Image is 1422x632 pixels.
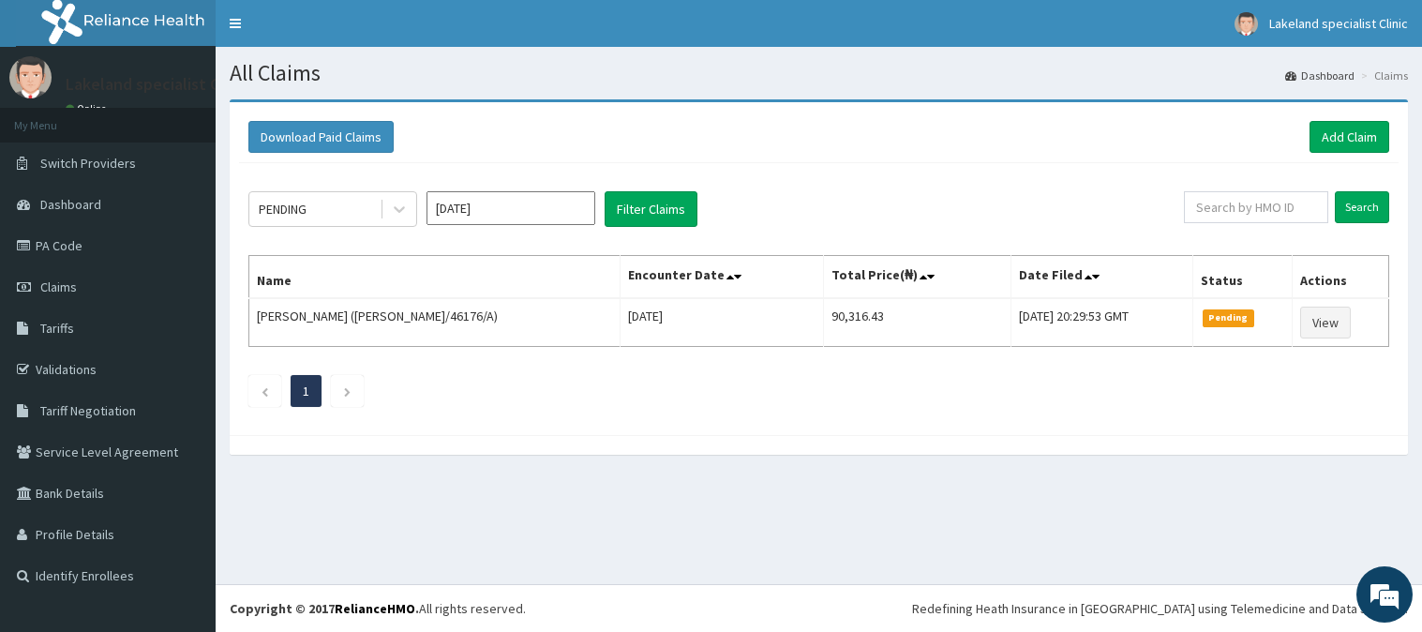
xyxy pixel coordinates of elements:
[1269,15,1408,32] span: Lakeland specialist Clinic
[248,121,394,153] button: Download Paid Claims
[216,584,1422,632] footer: All rights reserved.
[427,191,595,225] input: Select Month and Year
[40,155,136,172] span: Switch Providers
[249,298,621,347] td: [PERSON_NAME] ([PERSON_NAME]/46176/A)
[1184,191,1328,223] input: Search by HMO ID
[66,102,111,115] a: Online
[40,402,136,419] span: Tariff Negotiation
[620,256,823,299] th: Encounter Date
[1011,256,1193,299] th: Date Filed
[1300,307,1351,339] a: View
[1203,309,1254,326] span: Pending
[1011,298,1193,347] td: [DATE] 20:29:53 GMT
[605,191,697,227] button: Filter Claims
[40,196,101,213] span: Dashboard
[1310,121,1389,153] a: Add Claim
[261,383,269,399] a: Previous page
[303,383,309,399] a: Page 1 is your current page
[912,599,1408,618] div: Redefining Heath Insurance in [GEOGRAPHIC_DATA] using Telemedicine and Data Science!
[620,298,823,347] td: [DATE]
[9,56,52,98] img: User Image
[259,200,307,218] div: PENDING
[1193,256,1293,299] th: Status
[1356,68,1408,83] li: Claims
[230,600,419,617] strong: Copyright © 2017 .
[249,256,621,299] th: Name
[823,298,1011,347] td: 90,316.43
[823,256,1011,299] th: Total Price(₦)
[335,600,415,617] a: RelianceHMO
[1235,12,1258,36] img: User Image
[1293,256,1389,299] th: Actions
[343,383,352,399] a: Next page
[1335,191,1389,223] input: Search
[40,278,77,295] span: Claims
[40,320,74,337] span: Tariffs
[66,76,249,93] p: Lakeland specialist Clinic
[1285,68,1355,83] a: Dashboard
[230,61,1408,85] h1: All Claims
